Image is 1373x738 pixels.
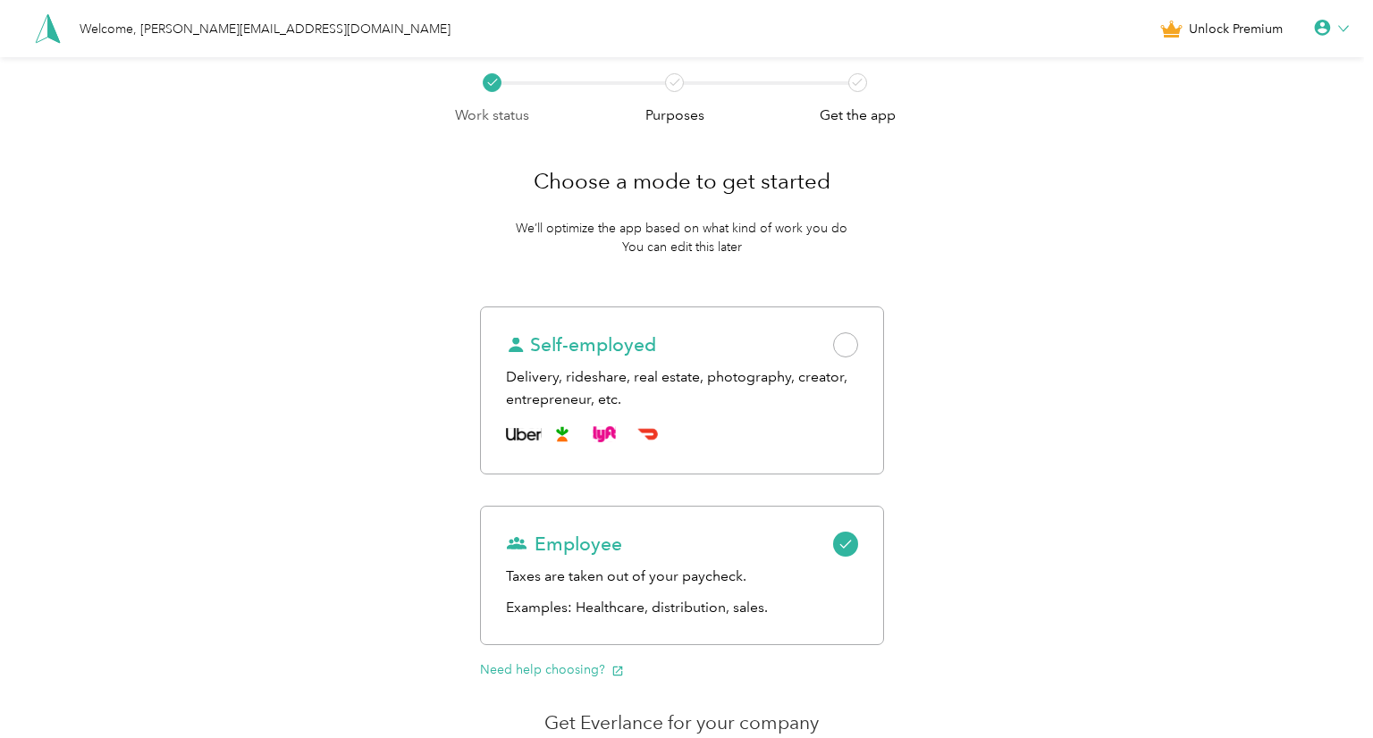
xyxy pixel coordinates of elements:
[480,660,624,679] button: Need help choosing?
[622,238,742,256] p: You can edit this later
[645,105,704,127] p: Purposes
[516,219,847,238] p: We’ll optimize the app based on what kind of work you do
[506,532,622,557] span: Employee
[506,566,859,588] div: Taxes are taken out of your paycheck.
[1189,20,1283,38] span: Unlock Premium
[455,105,529,127] p: Work status
[506,366,859,410] div: Delivery, rideshare, real estate, photography, creator, entrepreneur, etc.
[820,105,896,127] p: Get the app
[1273,638,1373,738] iframe: Everlance-gr Chat Button Frame
[534,160,830,203] h1: Choose a mode to get started
[480,710,885,735] p: Get Everlance for your company
[506,332,656,357] span: Self-employed
[80,20,451,38] div: Welcome, [PERSON_NAME][EMAIL_ADDRESS][DOMAIN_NAME]
[506,597,859,619] p: Examples: Healthcare, distribution, sales.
